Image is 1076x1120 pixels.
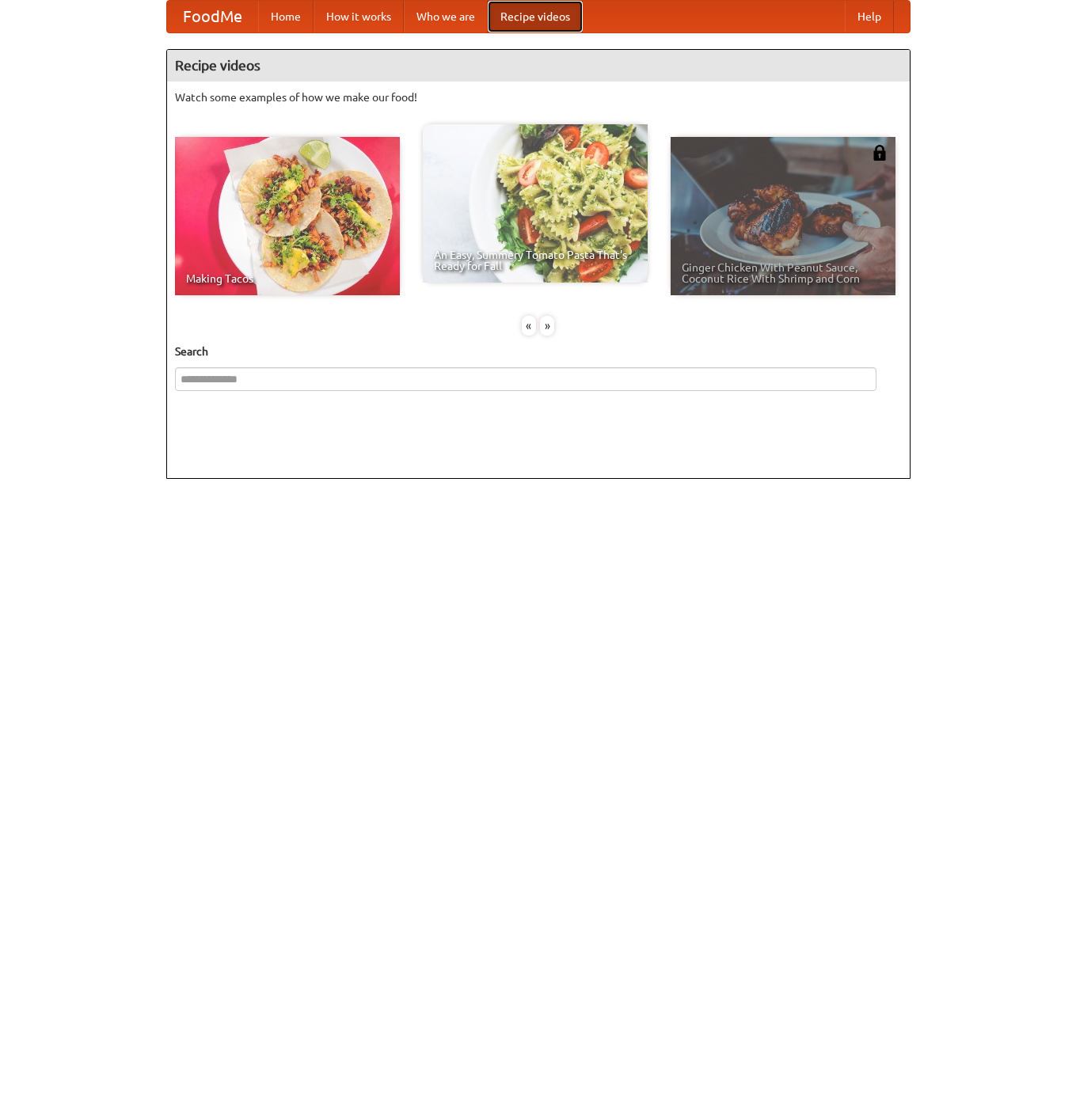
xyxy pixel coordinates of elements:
div: « [522,316,536,336]
h5: Search [175,344,902,359]
div: » [540,316,554,336]
img: 483408.png [872,145,888,161]
a: Help [845,1,894,32]
h4: Recipe videos [167,50,910,82]
p: Watch some examples of how we make our food! [175,89,902,105]
a: Who we are [404,1,488,32]
a: Home [258,1,314,32]
a: FoodMe [167,1,258,32]
a: An Easy, Summery Tomato Pasta That's Ready for Fall [423,124,648,283]
a: Recipe videos [488,1,583,32]
span: Making Tacos [186,273,389,284]
a: Making Tacos [175,137,400,295]
span: An Easy, Summery Tomato Pasta That's Ready for Fall [434,249,637,271]
a: How it works [314,1,404,32]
